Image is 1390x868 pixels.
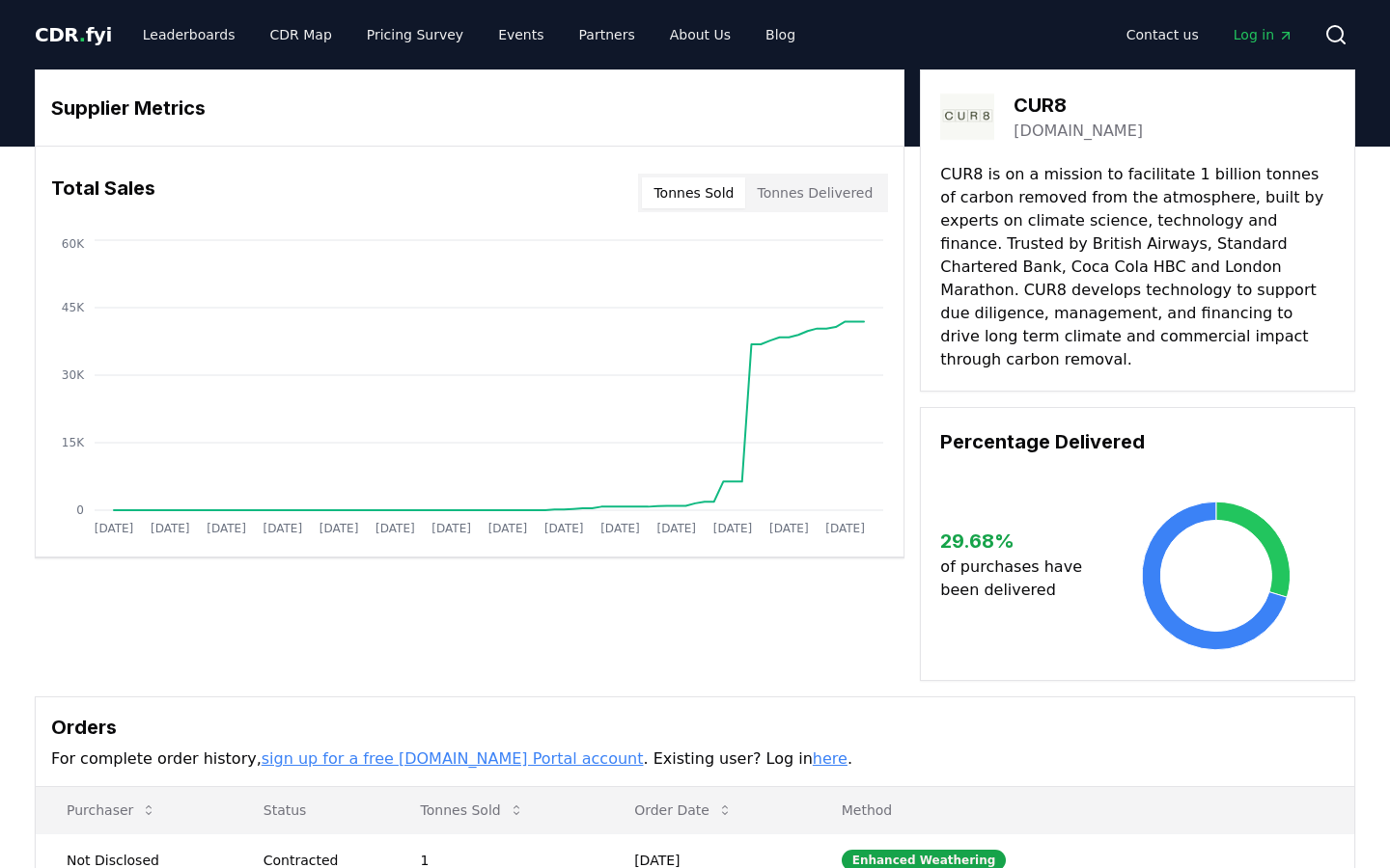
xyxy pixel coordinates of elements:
a: [DOMAIN_NAME] [1014,120,1143,143]
a: Pricing Survey [351,17,479,52]
tspan: [DATE] [713,522,753,535]
a: About Us [654,17,746,52]
a: Blog [750,17,811,52]
h3: 29.68 % [940,527,1098,556]
a: Leaderboards [127,17,251,52]
h3: Percentage Delivered [940,427,1335,456]
tspan: [DATE] [769,522,809,535]
a: Events [483,17,559,52]
button: Tonnes Delivered [745,177,884,208]
button: Tonnes Sold [642,177,745,208]
h3: Supplier Metrics [51,94,888,122]
span: CDR fyi [35,23,112,46]
tspan: [DATE] [825,522,865,535]
tspan: 15K [62,436,85,449]
a: sign up for a free [DOMAIN_NAME] Portal account [262,749,644,768]
tspan: [DATE] [431,522,471,535]
button: Order Date [619,791,748,829]
a: here [813,749,848,768]
tspan: [DATE] [264,522,303,535]
tspan: [DATE] [544,522,584,535]
tspan: [DATE] [375,522,415,535]
tspan: 0 [76,503,84,517]
h3: Total Sales [51,174,155,212]
span: Log in [1234,25,1293,44]
tspan: 30K [62,368,85,382]
p: For complete order history, . Existing user? Log in . [51,747,1339,771]
button: Tonnes Sold [405,791,540,829]
tspan: [DATE] [600,522,640,535]
tspan: 45K [62,301,85,314]
tspan: [DATE] [151,522,190,535]
a: Contact us [1111,17,1214,52]
h3: CUR8 [1014,91,1143,120]
p: Status [248,800,375,820]
a: CDR.fyi [35,21,112,48]
p: Method [826,800,1339,820]
tspan: 60K [62,237,85,251]
a: Partners [564,17,651,52]
button: Purchaser [51,791,172,829]
tspan: [DATE] [95,522,134,535]
span: . [79,23,86,46]
img: CUR8-logo [940,90,994,144]
a: Log in [1218,17,1309,52]
p: of purchases have been delivered [940,556,1098,602]
tspan: [DATE] [488,522,528,535]
tspan: [DATE] [320,522,359,535]
a: CDR Map [255,17,347,52]
p: CUR8 is on a mission to facilitate 1 billion tonnes of carbon removed from the atmosphere, built ... [940,163,1335,371]
tspan: [DATE] [656,522,696,535]
tspan: [DATE] [207,522,246,535]
nav: Main [127,17,811,52]
h3: Orders [51,713,1339,742]
nav: Main [1111,17,1309,52]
